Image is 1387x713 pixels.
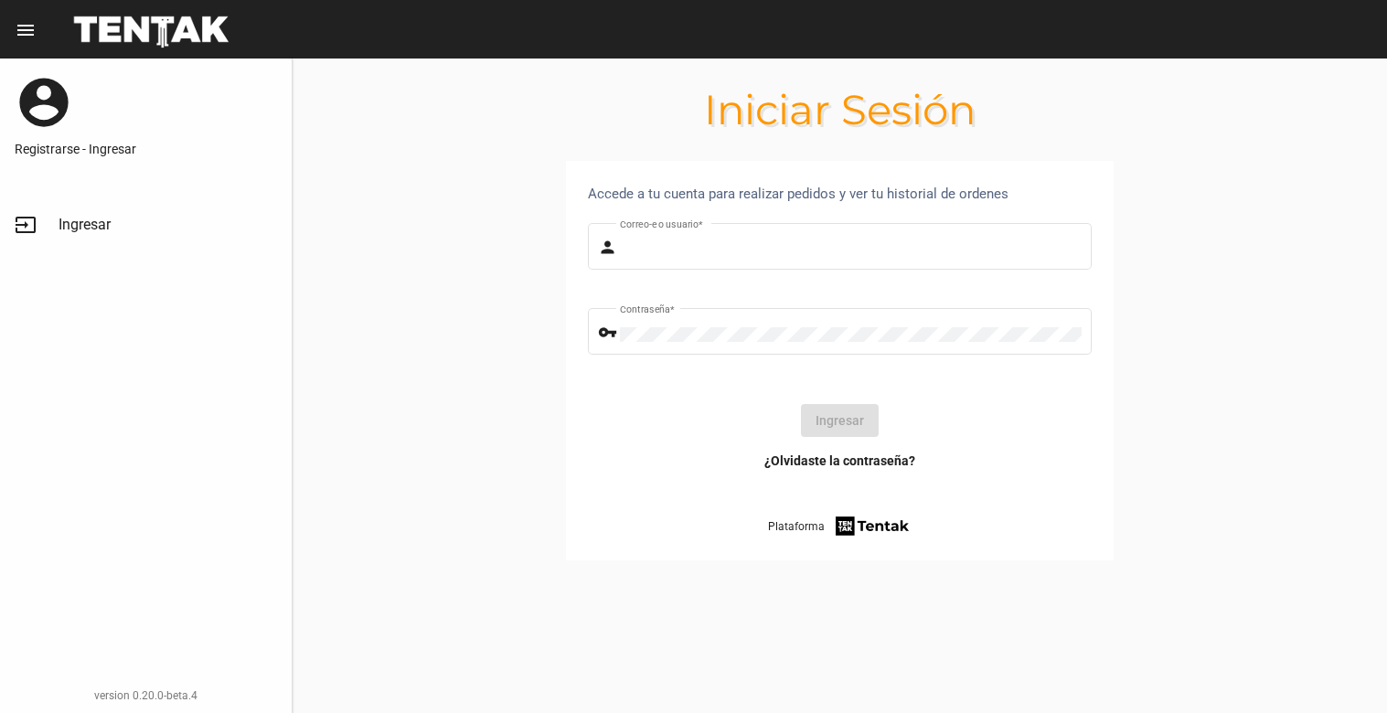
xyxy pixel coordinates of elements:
[764,452,915,470] a: ¿Olvidaste la contraseña?
[833,514,912,538] img: tentak-firm.png
[768,517,825,536] span: Plataforma
[15,214,37,236] mat-icon: input
[15,19,37,41] mat-icon: menu
[293,95,1387,124] h1: Iniciar Sesión
[598,322,620,344] mat-icon: vpn_key
[15,686,277,705] div: version 0.20.0-beta.4
[598,237,620,259] mat-icon: person
[59,216,111,234] span: Ingresar
[768,514,912,538] a: Plataforma
[588,183,1092,205] div: Accede a tu cuenta para realizar pedidos y ver tu historial de ordenes
[801,404,879,437] button: Ingresar
[15,140,277,158] a: Registrarse - Ingresar
[15,73,73,132] mat-icon: account_circle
